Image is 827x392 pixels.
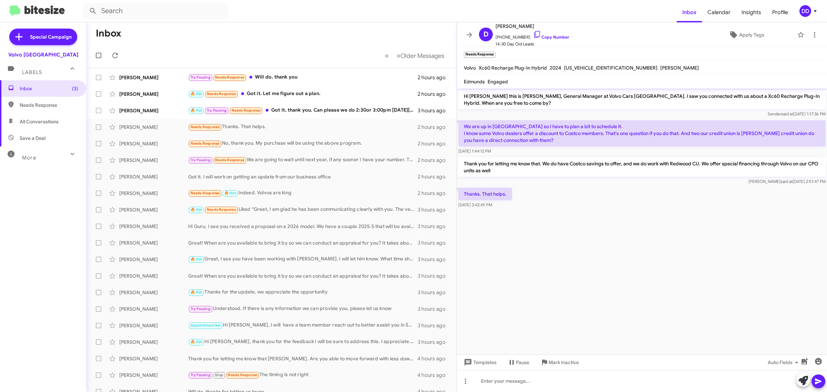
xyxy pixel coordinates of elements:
[8,51,78,58] div: Volvo [GEOGRAPHIC_DATA]
[418,339,451,345] div: 3 hours ago
[215,75,244,80] span: Needs Response
[768,356,801,369] span: Auto Fields
[119,372,188,379] div: [PERSON_NAME]
[564,65,657,71] span: [US_VEHICLE_IDENTIFICATION_NUMBER]
[119,206,188,213] div: [PERSON_NAME]
[191,75,211,80] span: Try Pausing
[119,157,188,164] div: [PERSON_NAME]
[418,157,451,164] div: 2 hours ago
[20,118,59,125] span: All Conversations
[188,288,418,296] div: Thanks for the update, we appreciate the opportunity
[418,206,451,213] div: 3 hours ago
[188,255,418,263] div: Great, I see you have been working with [PERSON_NAME]. I will let him know. What time should we e...
[794,5,819,17] button: DD
[381,49,448,63] nav: Page navigation example
[188,189,418,197] div: Indeed. Volvos are king
[458,90,826,109] p: Hi [PERSON_NAME] this is [PERSON_NAME], General Manager at Volvo Cars [GEOGRAPHIC_DATA]. I saw yo...
[191,307,211,311] span: Try Pausing
[188,106,418,114] div: Got it, thank you. Can please we do 2:30or 3:00pm [DATE][DATE]?
[119,107,188,114] div: [PERSON_NAME]
[191,257,202,261] span: 🔥 Hot
[418,190,451,197] div: 2 hours ago
[188,239,418,246] div: Great! When are you available to bring it by so we can conduct an appraisal for you? It takes abo...
[462,356,497,369] span: Templates
[20,85,78,92] span: Inbox
[188,90,418,98] div: Got it. Let me figure out a plan.
[418,223,451,230] div: 3 hours ago
[188,73,418,81] div: Will do, thank you
[119,91,188,97] div: [PERSON_NAME]
[418,107,451,114] div: 3 hours ago
[207,207,236,212] span: Needs Response
[458,120,826,146] p: We are up in [GEOGRAPHIC_DATA] so I have to plan a bit to schedule it. I know some Volvo dealers ...
[418,256,451,263] div: 3 hours ago
[702,2,736,22] a: Calendar
[188,156,418,164] div: We are going to wait until next year, if any sooner I have your number. Thanks
[768,111,826,116] span: Sender [DATE] 1:17:36 PM
[119,173,188,180] div: [PERSON_NAME]
[418,322,451,329] div: 3 hours ago
[417,372,451,379] div: 4 hours ago
[799,5,811,17] div: DD
[83,3,228,19] input: Search
[736,2,767,22] span: Insights
[119,124,188,131] div: [PERSON_NAME]
[119,190,188,197] div: [PERSON_NAME]
[191,207,202,212] span: 🔥 Hot
[496,22,569,30] span: [PERSON_NAME]
[119,239,188,246] div: [PERSON_NAME]
[191,290,202,295] span: 🔥 Hot
[207,108,227,113] span: Try Pausing
[232,108,261,113] span: Needs Response
[464,79,485,85] span: Edmunds
[72,85,78,92] span: (3)
[119,322,188,329] div: [PERSON_NAME]
[191,340,202,344] span: 🔥 Hot
[502,356,535,369] button: Pause
[207,92,236,96] span: Needs Response
[381,49,393,63] button: Previous
[698,29,794,41] button: Apply Tags
[418,74,451,81] div: 2 hours ago
[392,49,448,63] button: Next
[464,52,496,58] small: Needs Response
[9,29,77,45] a: Special Campaign
[417,355,451,362] div: 4 hours ago
[119,289,188,296] div: [PERSON_NAME]
[119,339,188,345] div: [PERSON_NAME]
[188,223,418,230] div: Hi Guru, I see you received a proposal on a 2026 model. We have a couple 2025.5 that will be avai...
[458,188,512,200] p: Thanks. That helps.
[418,239,451,246] div: 3 hours ago
[228,373,257,377] span: Needs Response
[119,223,188,230] div: [PERSON_NAME]
[479,65,547,71] span: Xc60 Recharge Plug-In Hybrid
[767,2,794,22] a: Profile
[119,355,188,362] div: [PERSON_NAME]
[20,135,45,142] span: Save a Deal
[119,272,188,279] div: [PERSON_NAME]
[535,356,584,369] button: Mark Inactive
[30,33,72,40] span: Special Campaign
[397,51,400,60] span: »
[483,29,489,40] span: D
[188,206,418,214] div: Liked “Great, I am glad he has been communicating clearly with you. The vehicle is completing tha...
[550,65,561,71] span: 2024
[464,65,476,71] span: Volvo
[188,338,418,346] div: Hi [PERSON_NAME], thank you for the feedback I will be sure to address this. I appreciate the opp...
[191,141,220,146] span: Needs Response
[418,272,451,279] div: 3 hours ago
[119,306,188,312] div: [PERSON_NAME]
[488,79,508,85] span: Engaged
[215,373,223,377] span: Stop
[458,157,826,177] p: Thank you for letting me know that. We do have Costco savings to offer, and we do work with Redwo...
[549,356,579,369] span: Mark Inactive
[188,140,418,147] div: No, thank you. My purchase will be using the above program.
[191,158,211,162] span: Try Pausing
[191,108,202,113] span: 🔥 Hot
[119,74,188,81] div: [PERSON_NAME]
[191,92,202,96] span: 🔥 Hot
[748,179,826,184] span: [PERSON_NAME] [DATE] 2:51:47 PM
[22,69,42,75] span: Labels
